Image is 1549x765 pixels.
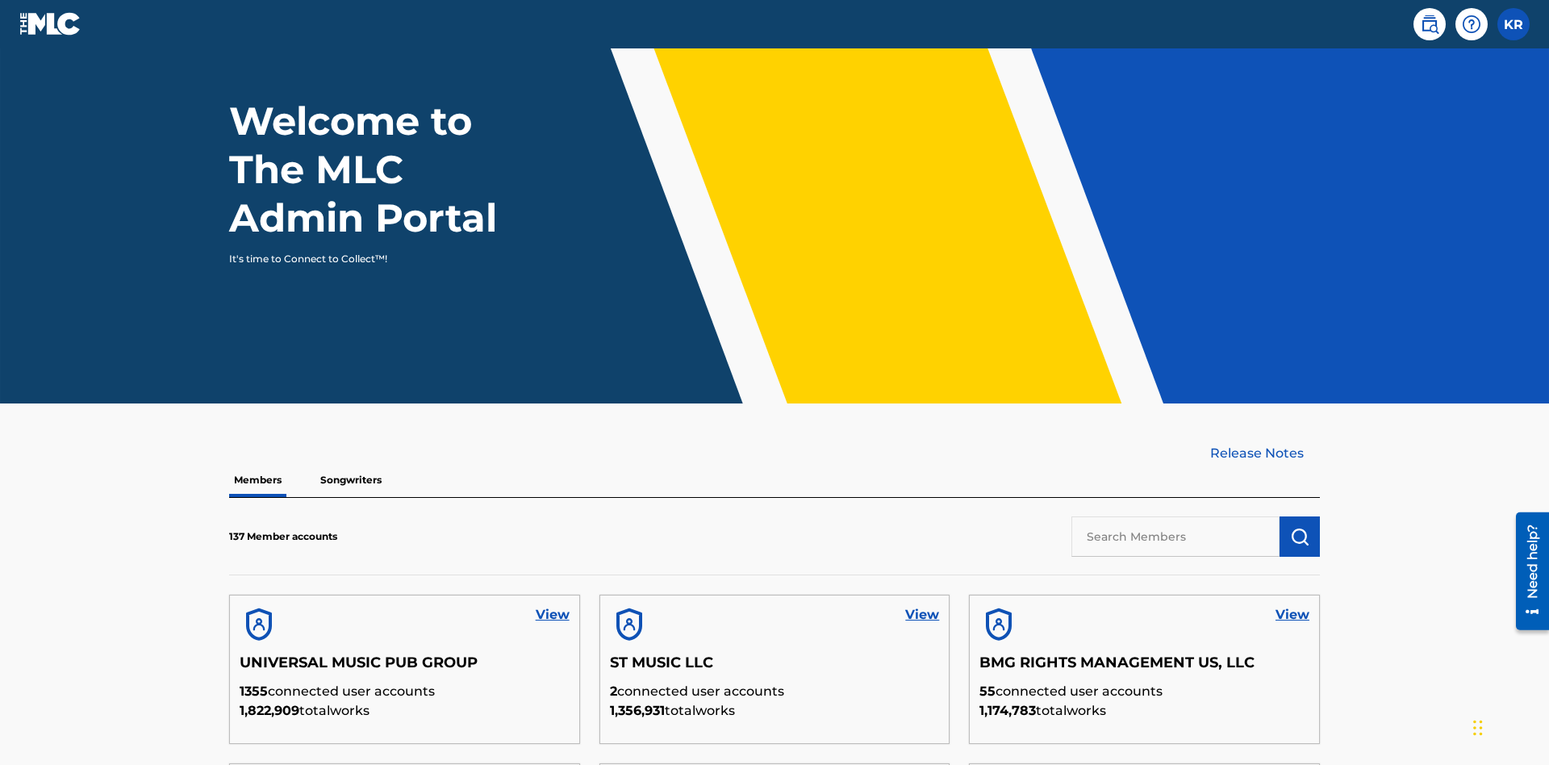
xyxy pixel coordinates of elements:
p: 137 Member accounts [229,529,337,544]
iframe: Resource Center [1504,506,1549,638]
img: Search Works [1290,527,1309,546]
a: Public Search [1413,8,1446,40]
a: View [905,605,939,625]
h1: Welcome to The MLC Admin Portal [229,97,531,242]
img: search [1420,15,1439,34]
span: 1355 [240,683,268,699]
p: total works [979,701,1309,721]
p: Songwriters [315,463,386,497]
p: connected user accounts [240,682,570,701]
span: 1,356,931 [610,703,665,718]
iframe: Chat Widget [1468,688,1549,765]
p: connected user accounts [979,682,1309,701]
div: Help [1455,8,1488,40]
p: Members [229,463,286,497]
img: help [1462,15,1481,34]
span: 1,174,783 [979,703,1036,718]
p: total works [610,701,940,721]
img: MLC Logo [19,12,81,36]
div: Drag [1473,704,1483,752]
img: account [979,605,1018,644]
h5: BMG RIGHTS MANAGEMENT US, LLC [979,654,1309,682]
h5: UNIVERSAL MUSIC PUB GROUP [240,654,570,682]
a: Release Notes [1210,444,1320,463]
p: It's time to Connect to Collect™! [229,252,509,266]
span: 2 [610,683,617,699]
p: total works [240,701,570,721]
a: View [1276,605,1309,625]
input: Search Members [1071,516,1280,557]
h5: ST MUSIC LLC [610,654,940,682]
a: View [536,605,570,625]
div: User Menu [1497,8,1530,40]
span: 55 [979,683,996,699]
img: account [240,605,278,644]
span: 1,822,909 [240,703,299,718]
img: account [610,605,649,644]
p: connected user accounts [610,682,940,701]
